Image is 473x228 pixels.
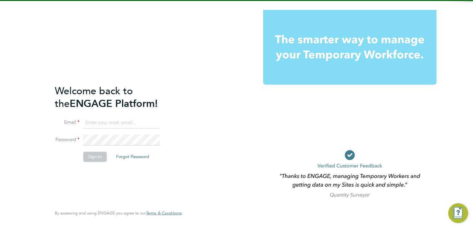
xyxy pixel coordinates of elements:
button: Sign In [83,152,107,162]
h2: ENGAGE Platform! [55,85,176,110]
a: Terms & Conditions [146,211,182,216]
label: Email [55,119,80,126]
span: Welcome back to the [55,85,133,110]
label: Password [55,137,80,143]
span: By accessing and using ENGAGE you agree to our [55,210,182,216]
input: Enter your work email... [83,117,160,129]
button: Forgot Password [111,152,154,162]
button: Engage Resource Center [448,203,468,223]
